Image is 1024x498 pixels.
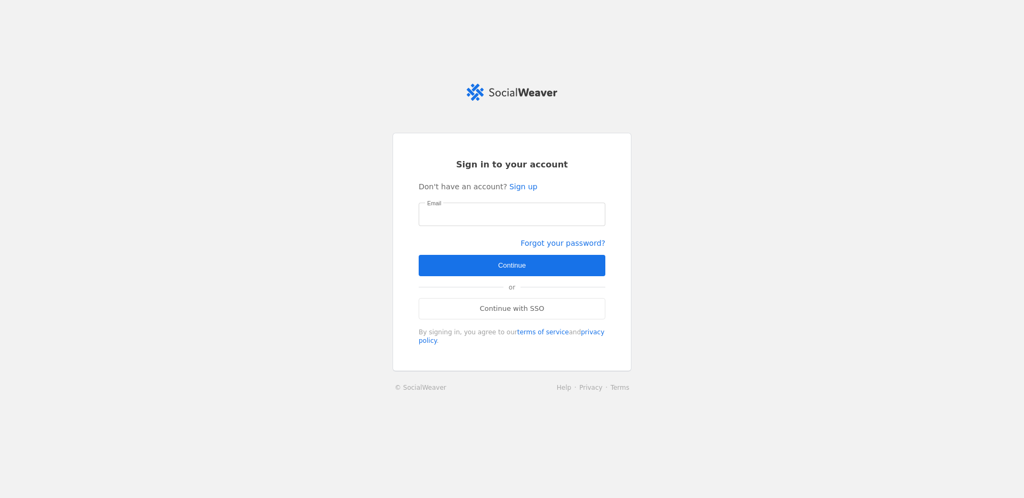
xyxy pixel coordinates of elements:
[456,159,568,171] span: Sign in to your account
[427,208,597,221] input: Email
[419,255,605,276] button: Continue
[603,382,611,393] li: ·
[419,181,507,192] span: Don't have an account?
[509,181,538,192] a: Sign up
[579,384,602,391] a: Privacy
[521,239,605,247] a: Forgot your password?
[395,382,446,393] a: © SocialWeaver
[517,328,569,336] a: terms of service
[557,384,571,391] a: Help
[498,260,526,271] span: Continue
[611,384,629,391] a: Terms
[427,198,441,208] mat-label: Email
[419,328,605,345] div: By signing in, you agree to our and .
[419,328,604,344] a: privacy policy
[419,298,605,319] a: Continue with SSO
[571,382,579,393] li: ·
[503,277,521,298] span: or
